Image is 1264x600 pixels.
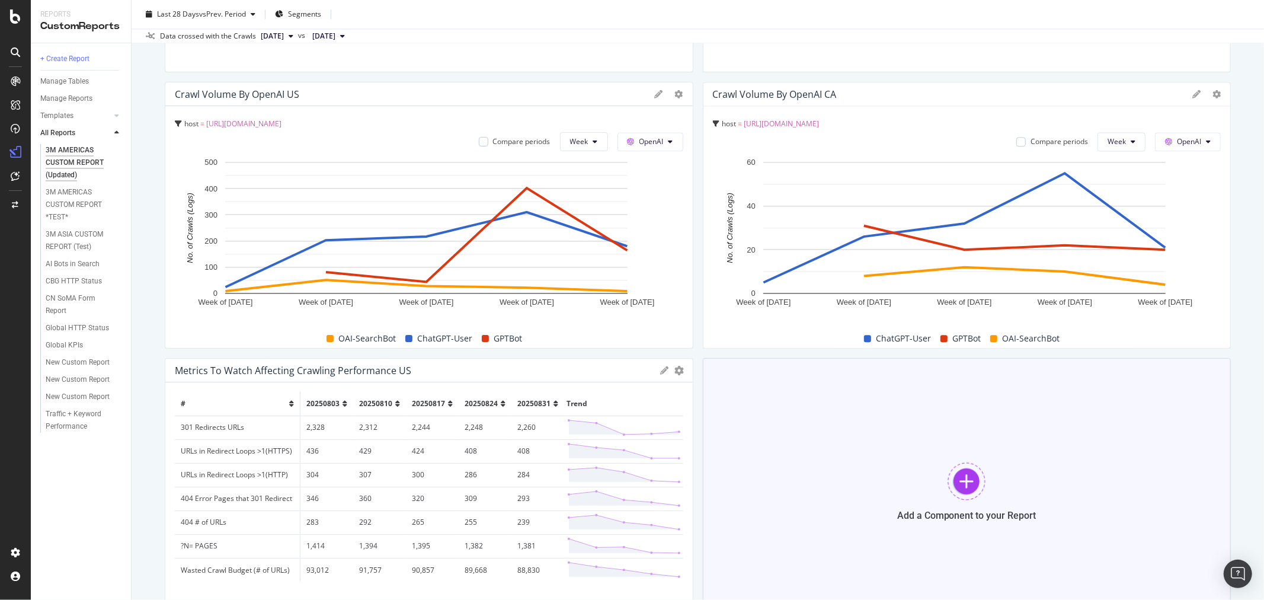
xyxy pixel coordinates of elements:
td: 239 [511,510,564,534]
div: Crawl Volume by OpenAI US [175,88,299,100]
td: 307 [353,463,406,487]
a: Global KPIs [46,339,123,352]
div: All Reports [40,127,75,139]
span: Week [570,136,588,146]
span: host [184,119,199,129]
div: Add a Component to your Report [897,510,1036,521]
td: 293 [511,487,564,510]
a: Manage Tables [40,75,123,88]
div: A chart. [175,156,678,320]
div: Global HTTP Status [46,322,109,334]
td: 320 [406,487,459,510]
td: 436 [300,439,353,463]
button: OpenAI [617,132,683,151]
td: 1,395 [406,534,459,558]
div: Compare periods [1031,136,1088,146]
td: 1,382 [459,534,511,558]
text: 100 [204,263,217,272]
span: 20250824 [465,398,498,408]
a: All Reports [40,127,111,139]
div: Manage Reports [40,92,92,105]
td: 90,857 [406,558,459,582]
span: Trend [567,398,588,408]
td: 1,394 [353,534,406,558]
span: ChatGPT-User [876,331,931,346]
span: Segments [288,9,321,19]
td: 404 # of URLs [175,510,300,534]
button: Week [1097,132,1145,151]
div: A chart. [713,156,1216,320]
td: 292 [353,510,406,534]
td: 301 Redirects URLs [175,416,300,439]
button: Week [560,132,608,151]
span: 20250817 [412,398,445,408]
td: 265 [406,510,459,534]
td: 309 [459,487,511,510]
text: 0 [751,289,755,298]
div: Global KPIs [46,339,83,352]
div: CN SoMA Form Report [46,292,112,317]
div: + Create Report [40,53,89,65]
div: Open Intercom Messenger [1224,560,1252,588]
span: [URL][DOMAIN_NAME] [206,119,281,129]
div: 3M AMERICAS CUSTOM REPORT *TEST* [46,186,116,224]
div: 3M AMERICAS CUSTOM REPORT (Updated) [46,144,117,181]
div: New Custom Report [46,391,110,403]
span: # [181,398,185,408]
td: 360 [353,487,406,510]
span: 20250803 [306,398,340,408]
text: Week of [DATE] [600,298,655,307]
td: 93,012 [300,558,353,582]
div: Templates [40,110,73,122]
text: 20 [747,245,755,254]
span: OpenAI [1177,136,1201,146]
td: 2,244 [406,416,459,439]
td: ?N= PAGES [175,534,300,558]
span: [URL][DOMAIN_NAME] [744,119,820,129]
a: 3M ASIA CUSTOM REPORT (Test) [46,228,123,253]
td: 2,248 [459,416,511,439]
a: 3M AMERICAS CUSTOM REPORT (Updated) [46,144,123,181]
text: Week of [DATE] [937,298,991,307]
text: 200 [204,237,217,245]
text: Week of [DATE] [299,298,353,307]
div: Metrics to Watch Affecting Crawling Performance US [175,365,411,376]
div: Traffic + Keyword Performance [46,408,114,433]
text: 400 [204,184,217,193]
span: 20250810 [359,398,392,408]
td: 304 [300,463,353,487]
a: Templates [40,110,111,122]
a: Manage Reports [40,92,123,105]
td: 408 [459,439,511,463]
a: New Custom Report [46,356,123,369]
div: Compare periods [493,136,551,146]
text: Week of [DATE] [837,298,891,307]
span: 20250831 [517,398,551,408]
td: Wasted Crawl Budget (# of URLs) [175,558,300,582]
td: 2,260 [511,416,564,439]
button: Last 28 DaysvsPrev. Period [141,5,260,24]
text: Week of [DATE] [736,298,791,307]
td: 88,830 [511,558,564,582]
span: Last 28 Days [157,9,199,19]
div: gear [675,366,684,375]
td: URLs in Redirect Loops >1(HTTP) [175,463,300,487]
td: 1,381 [511,534,564,558]
span: OAI-SearchBot [338,331,396,346]
div: Manage Tables [40,75,89,88]
text: Week of [DATE] [1038,298,1092,307]
a: Global HTTP Status [46,322,123,334]
div: 3M ASIA CUSTOM REPORT (Test) [46,228,115,253]
td: 283 [300,510,353,534]
span: vs [298,30,308,41]
a: CN SoMA Form Report [46,292,123,317]
text: Week of [DATE] [500,298,554,307]
text: Week of [DATE] [399,298,454,307]
td: URLs in Redirect Loops >1(HTTPS) [175,439,300,463]
td: 284 [511,463,564,487]
span: GPTBot [952,331,981,346]
a: 3M AMERICAS CUSTOM REPORT *TEST* [46,186,123,224]
a: New Custom Report [46,374,123,386]
span: OpenAI [639,136,664,146]
td: 1,414 [300,534,353,558]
